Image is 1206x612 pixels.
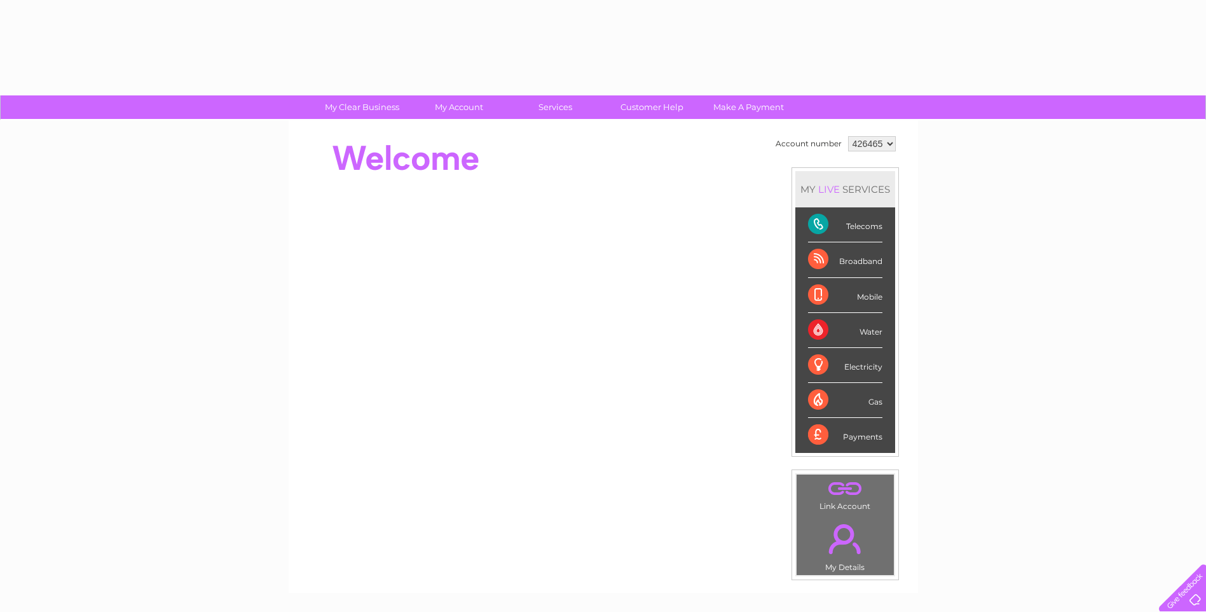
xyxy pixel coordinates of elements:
div: Payments [808,418,882,452]
a: . [800,517,891,561]
a: My Account [406,95,511,119]
td: My Details [796,513,894,576]
div: LIVE [816,183,842,195]
a: Make A Payment [696,95,801,119]
div: Broadband [808,242,882,277]
div: Telecoms [808,207,882,242]
div: Mobile [808,278,882,313]
div: MY SERVICES [795,171,895,207]
td: Account number [772,133,845,155]
a: My Clear Business [310,95,415,119]
a: Customer Help [600,95,704,119]
div: Electricity [808,348,882,383]
div: Gas [808,383,882,418]
td: Link Account [796,474,894,514]
a: Services [503,95,608,119]
a: . [800,478,891,500]
div: Water [808,313,882,348]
